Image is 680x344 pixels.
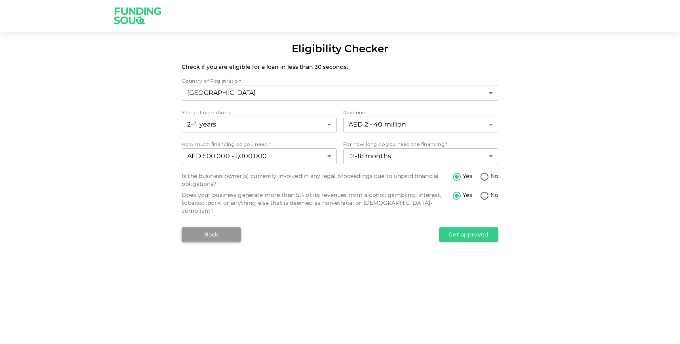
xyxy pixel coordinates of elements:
div: Is the business owner(s) currently involved in any legal proceedings due to unpaid financial obli... [182,172,452,188]
div: yearsOfOperations [182,117,337,132]
span: Years of operations [182,110,230,115]
span: Yes [463,172,472,180]
div: countryOfRegistration [182,85,498,101]
span: How much financing do you need? [182,141,270,147]
span: For how long do you need the financing? [343,141,448,147]
div: Does your business generate more than 5% of its revenues from alcohol, gambling, interest, tobacc... [182,191,452,215]
p: Check if you are eligible for a loan in less than 30 seconds. [182,63,498,71]
span: Revenue [343,110,365,115]
div: howLongFinancing [343,148,498,164]
button: Get approved [439,227,498,242]
button: Back [182,227,241,242]
span: AED 500,000 - 1,000,000 [187,152,267,160]
span: Country of Registration [182,78,241,84]
span: No [490,172,498,180]
div: howMuchAmountNeeded [182,148,337,164]
span: Yes [463,191,472,199]
div: revenue [343,117,498,132]
span: No [490,191,498,199]
div: Eligibility Checker [292,41,388,57]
